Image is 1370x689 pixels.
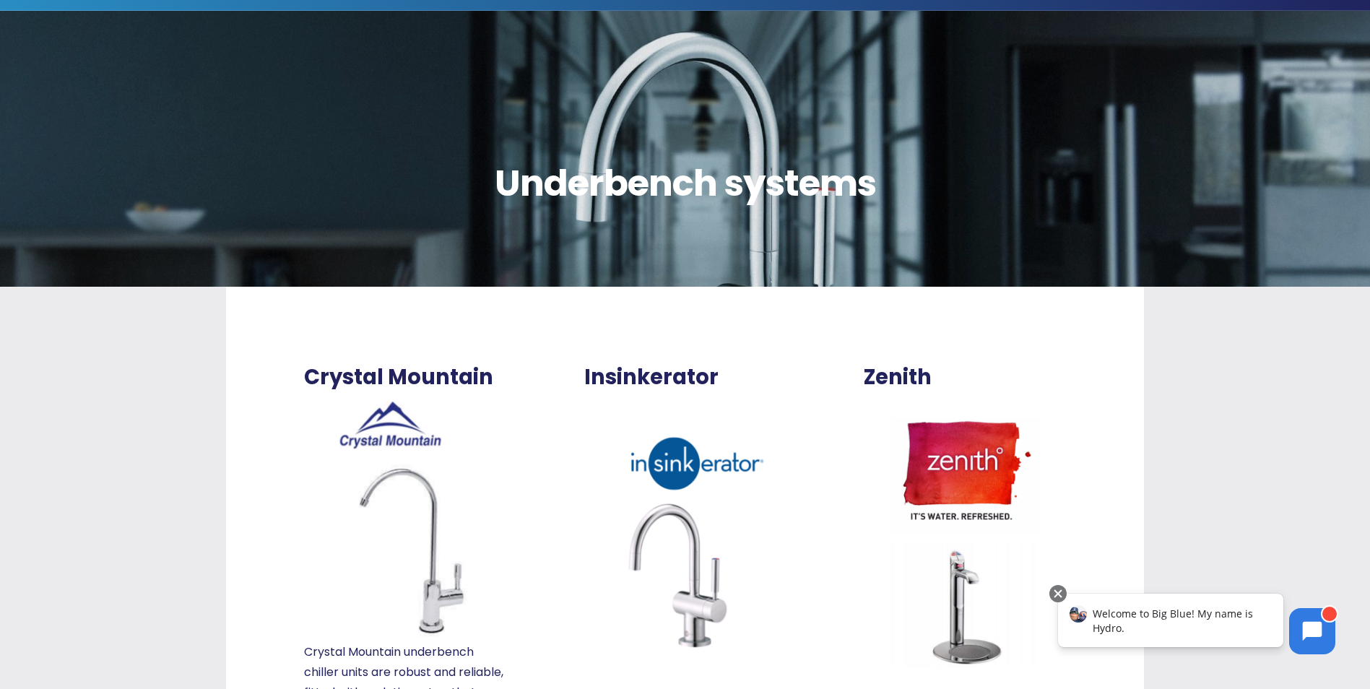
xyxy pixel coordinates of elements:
span: Crystal Mountain [304,365,493,390]
span: Underbench systems [135,165,1236,201]
span: Insinkerator [584,365,719,390]
span: Zenith [864,365,932,390]
iframe: Chatbot [1043,582,1350,669]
